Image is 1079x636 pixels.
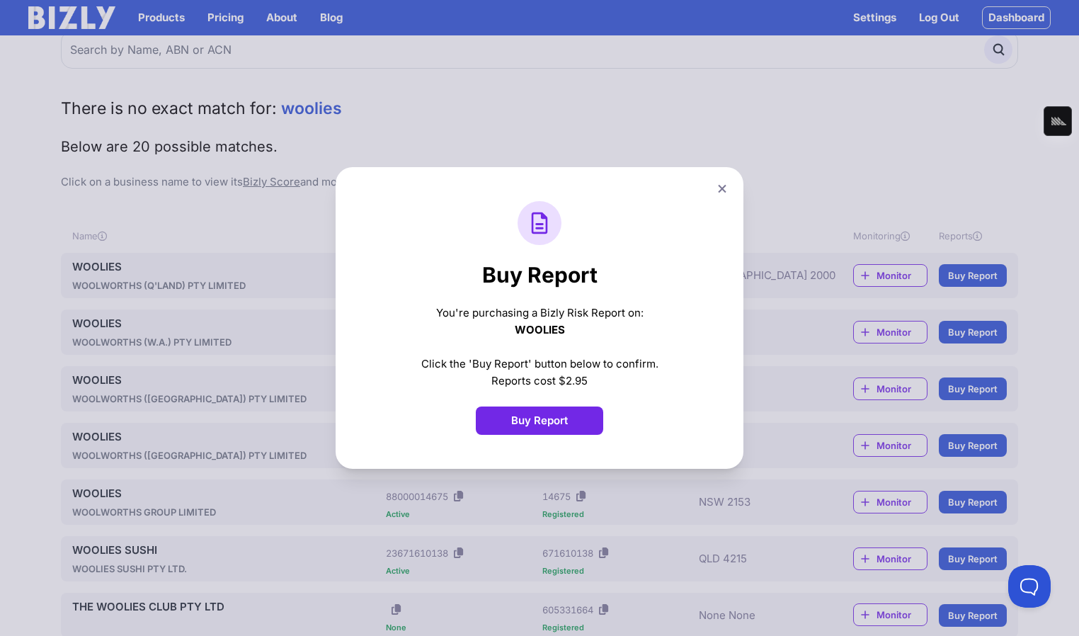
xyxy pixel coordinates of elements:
h1: Buy Report [370,262,709,288]
b: WOOLIES [515,323,565,336]
div: Click the 'Buy Report' button below to confirm. Reports cost $2.95 [370,356,709,390]
button: Buy Report [476,407,603,435]
div: You're purchasing a Bizly Risk Report on: [370,305,709,339]
iframe: Toggle Customer Support [1008,565,1051,608]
